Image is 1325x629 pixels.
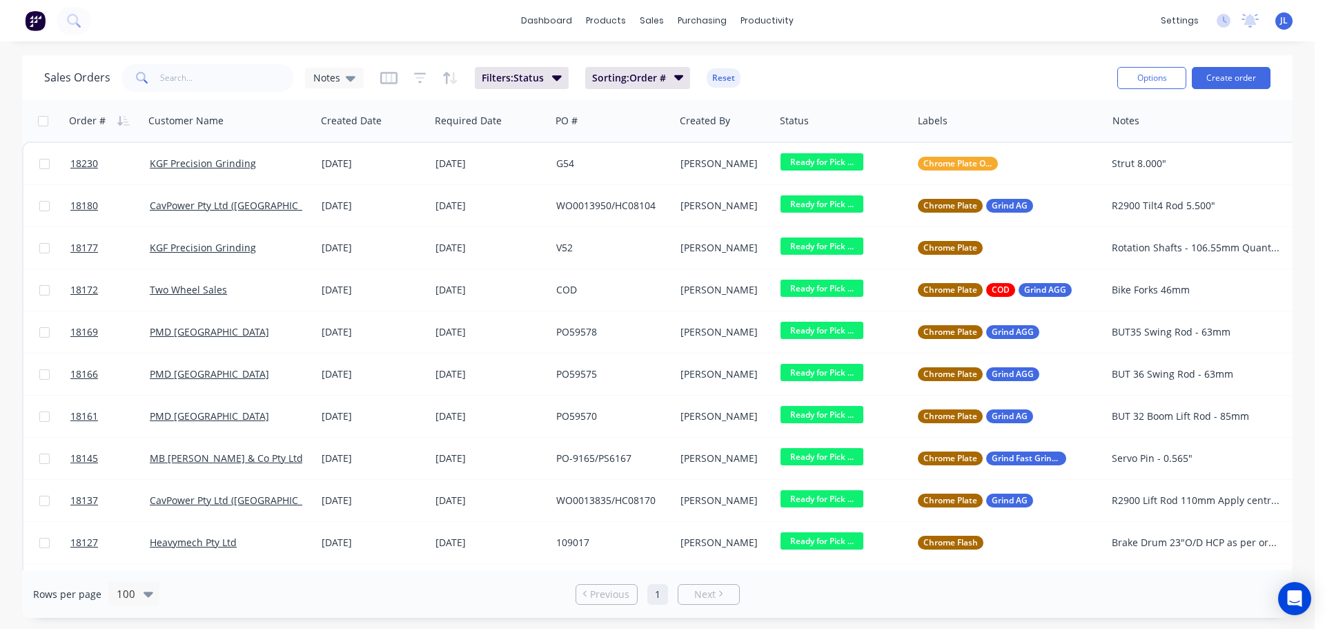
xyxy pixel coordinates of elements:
span: Previous [590,588,629,601]
span: Grind AG [992,494,1028,507]
a: 18161 [70,396,150,437]
div: products [579,10,633,31]
div: [PERSON_NAME] [680,452,765,465]
div: Created Date [321,114,382,128]
span: 18230 [70,157,98,171]
span: Ready for Pick ... [781,448,863,465]
a: 18127 [70,522,150,563]
span: Chrome Plate [923,283,977,297]
div: [DATE] [322,199,424,213]
div: [DATE] [322,283,424,297]
span: Chrome Plate [923,452,977,465]
button: Chrome Plate Only [918,157,998,171]
a: MB [PERSON_NAME] & Co Pty Ltd [150,452,303,465]
span: Ready for Pick ... [781,364,863,381]
div: PO # [556,114,578,128]
div: [PERSON_NAME] [680,241,765,255]
button: Chrome PlateCODGrind AGG [918,283,1072,297]
div: [DATE] [322,157,424,171]
div: 109017 [556,536,663,550]
div: BUT35 Swing Rod - 63mm [1112,325,1279,339]
div: [DATE] [435,494,545,507]
button: Chrome Plate [918,241,983,255]
span: Grind AG [992,199,1028,213]
div: [DATE] [322,536,424,550]
div: [DATE] [435,325,545,339]
div: [PERSON_NAME] [680,157,765,171]
div: Open Intercom Messenger [1278,582,1311,615]
button: Chrome PlateGrind AGG [918,367,1039,381]
a: Previous page [576,588,637,601]
div: settings [1154,10,1206,31]
div: [DATE] [435,283,545,297]
div: PO59575 [556,367,663,381]
div: [PERSON_NAME] [680,536,765,550]
a: 18123 [70,564,150,606]
div: [PERSON_NAME] [680,494,765,507]
span: Grind AGG [992,325,1034,339]
span: 18172 [70,283,98,297]
span: 18180 [70,199,98,213]
button: Chrome PlateGrind Fast Grinding [918,452,1066,465]
span: 18169 [70,325,98,339]
button: Reset [707,68,740,88]
div: [PERSON_NAME] [680,367,765,381]
div: [DATE] [435,199,545,213]
button: Chrome PlateGrind AG [918,199,1033,213]
div: Labels [918,114,948,128]
a: PMD [GEOGRAPHIC_DATA] [150,367,269,380]
a: PMD [GEOGRAPHIC_DATA] [150,409,269,423]
div: [DATE] [322,325,424,339]
a: dashboard [514,10,579,31]
span: Ready for Pick ... [781,490,863,507]
a: Page 1 is your current page [647,584,668,605]
span: Ready for Pick ... [781,280,863,297]
button: Chrome PlateGrind AGG [918,325,1039,339]
div: G54 [556,157,663,171]
span: JL [1280,14,1288,27]
div: [PERSON_NAME] [680,283,765,297]
div: [DATE] [322,494,424,507]
span: Chrome Flash [923,536,978,550]
button: Create order [1192,67,1270,89]
div: PO59578 [556,325,663,339]
div: Customer Name [148,114,224,128]
div: COD [556,283,663,297]
span: Sorting: Order # [592,71,666,85]
div: Servo Pin - 0.565" [1112,452,1279,465]
span: Chrome Plate [923,241,977,255]
a: KGF Precision Grinding [150,241,256,254]
div: [DATE] [435,241,545,255]
span: Grind AGG [992,367,1034,381]
button: Options [1117,67,1186,89]
div: V52 [556,241,663,255]
div: Rotation Shafts - 106.55mm Quantity: 15 [1112,241,1279,255]
div: WO0013950/HC08104 [556,199,663,213]
span: 18166 [70,367,98,381]
a: Heavymech Pty Ltd [150,536,237,549]
div: BUT 36 Swing Rod - 63mm [1112,367,1279,381]
span: Rows per page [33,588,101,601]
a: 18180 [70,185,150,226]
div: PO59570 [556,409,663,423]
input: Search... [160,64,295,92]
span: 18177 [70,241,98,255]
div: [PERSON_NAME] [680,409,765,423]
span: Chrome Plate [923,199,977,213]
div: productivity [734,10,801,31]
div: Order # [69,114,106,128]
a: 18166 [70,354,150,395]
div: [DATE] [435,367,545,381]
span: 18127 [70,536,98,550]
a: 18172 [70,269,150,311]
ul: Pagination [570,584,745,605]
span: 18137 [70,494,98,507]
span: COD [992,283,1010,297]
span: Chrome Plate [923,367,977,381]
span: Ready for Pick ... [781,238,863,255]
span: Chrome Plate [923,325,977,339]
a: CavPower Pty Ltd ([GEOGRAPHIC_DATA]) [150,494,332,507]
a: 18145 [70,438,150,479]
a: Two Wheel Sales [150,283,227,296]
a: CavPower Pty Ltd ([GEOGRAPHIC_DATA]) [150,199,332,212]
